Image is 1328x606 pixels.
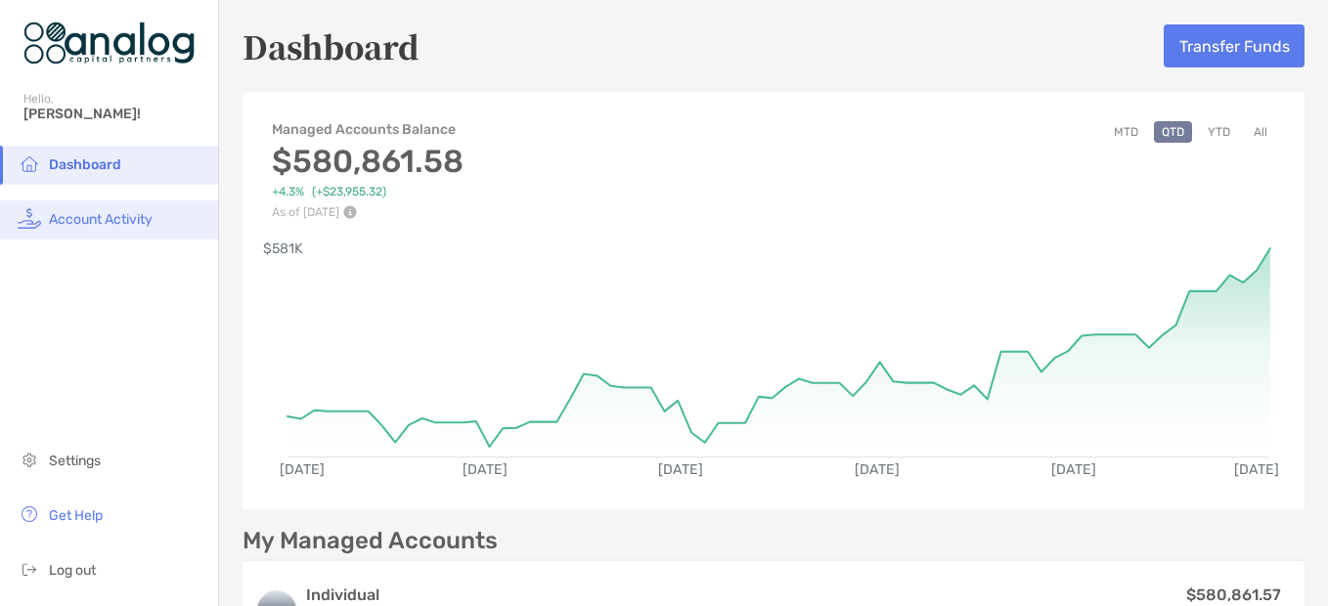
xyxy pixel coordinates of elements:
text: [DATE] [1234,461,1279,478]
button: All [1246,121,1275,143]
text: $581K [263,240,303,257]
img: settings icon [18,448,41,471]
text: [DATE] [659,461,704,478]
button: MTD [1106,121,1146,143]
img: logout icon [18,557,41,581]
h4: Managed Accounts Balance [272,121,464,138]
text: [DATE] [856,461,901,478]
img: Zoe Logo [23,8,195,78]
span: +4.3% [272,185,304,199]
p: My Managed Accounts [243,529,498,553]
text: [DATE] [463,461,508,478]
img: Performance Info [343,205,357,219]
h5: Dashboard [243,23,420,68]
span: Dashboard [49,156,121,173]
button: Transfer Funds [1164,24,1305,67]
span: ( +$23,955.32 ) [312,185,386,199]
img: activity icon [18,206,41,230]
span: Settings [49,453,101,469]
span: Log out [49,562,96,579]
img: household icon [18,151,41,175]
text: [DATE] [1051,461,1096,478]
button: QTD [1154,121,1192,143]
span: Get Help [49,507,103,524]
span: Account Activity [49,211,153,228]
h3: $580,861.58 [272,143,464,180]
p: As of [DATE] [272,205,464,219]
button: YTD [1200,121,1238,143]
text: [DATE] [280,461,325,478]
span: [PERSON_NAME]! [23,106,206,122]
img: get-help icon [18,502,41,526]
